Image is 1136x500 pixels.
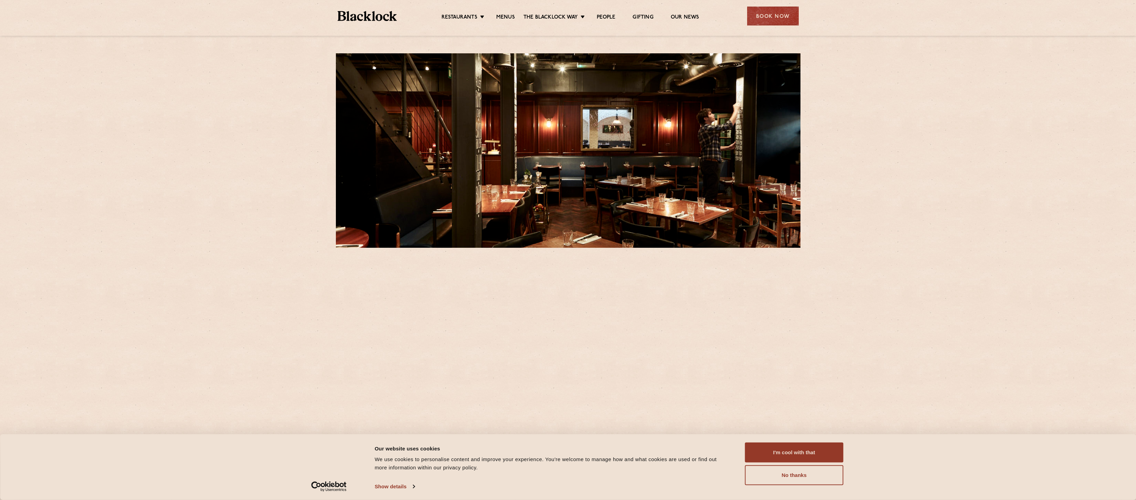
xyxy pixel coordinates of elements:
[671,14,699,22] a: Our News
[597,14,615,22] a: People
[375,444,730,453] div: Our website uses cookies
[747,7,799,25] div: Book Now
[523,14,578,22] a: The Blacklock Way
[338,11,397,21] img: BL_Textured_Logo-footer-cropped.svg
[633,14,653,22] a: Gifting
[442,14,477,22] a: Restaurants
[299,481,359,492] a: Usercentrics Cookiebot - opens in a new window
[496,14,515,22] a: Menus
[375,455,730,472] div: We use cookies to personalise content and improve your experience. You're welcome to manage how a...
[745,465,843,485] button: No thanks
[745,443,843,462] button: I'm cool with that
[375,481,415,492] a: Show details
